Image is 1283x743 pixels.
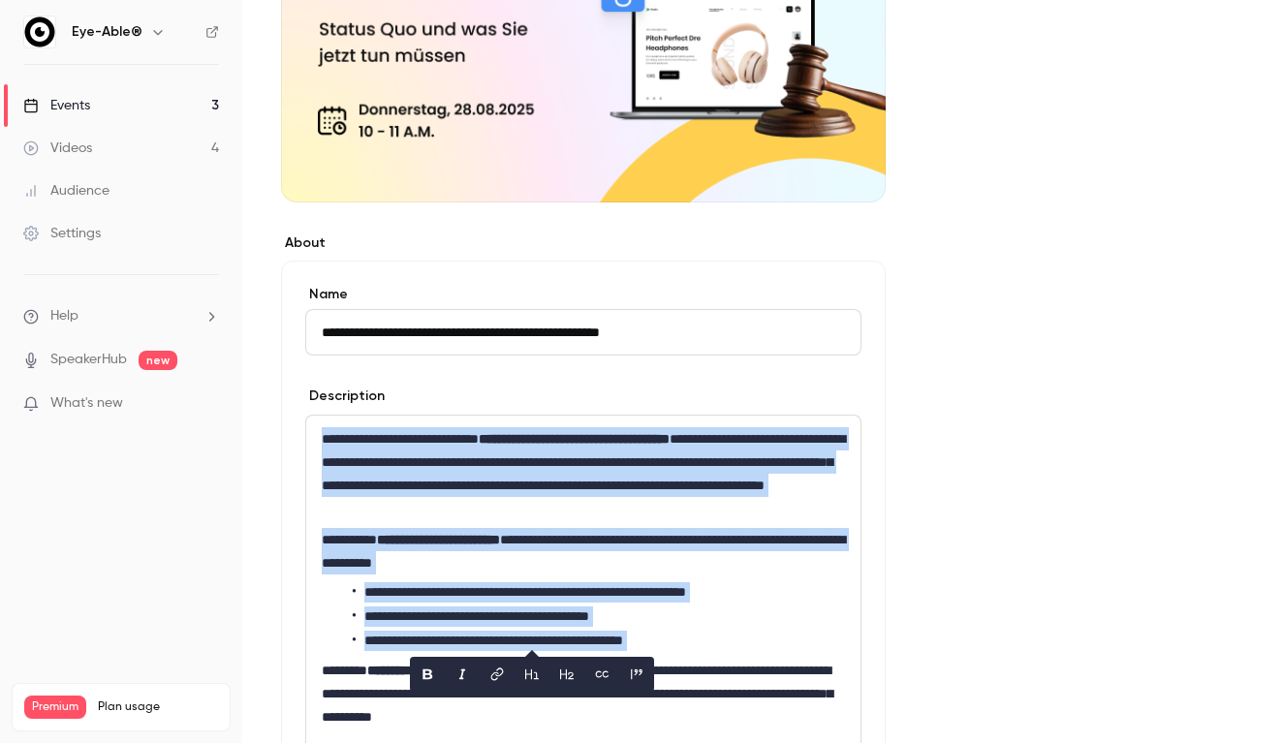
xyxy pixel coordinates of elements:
iframe: Noticeable Trigger [196,395,219,413]
button: bold [412,659,443,690]
img: Eye-Able® [24,16,55,47]
button: link [482,659,513,690]
label: Description [305,387,385,406]
a: SpeakerHub [50,350,127,370]
div: Audience [23,181,110,201]
span: Premium [24,696,86,719]
label: About [281,233,886,253]
h6: Eye-Able® [72,22,142,42]
span: What's new [50,393,123,414]
span: Help [50,306,78,326]
div: Events [23,96,90,115]
span: new [139,351,177,370]
button: italic [447,659,478,690]
span: Plan usage [98,699,218,715]
li: help-dropdown-opener [23,306,219,326]
button: blockquote [621,659,652,690]
label: Name [305,285,861,304]
div: Videos [23,139,92,158]
div: Settings [23,224,101,243]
